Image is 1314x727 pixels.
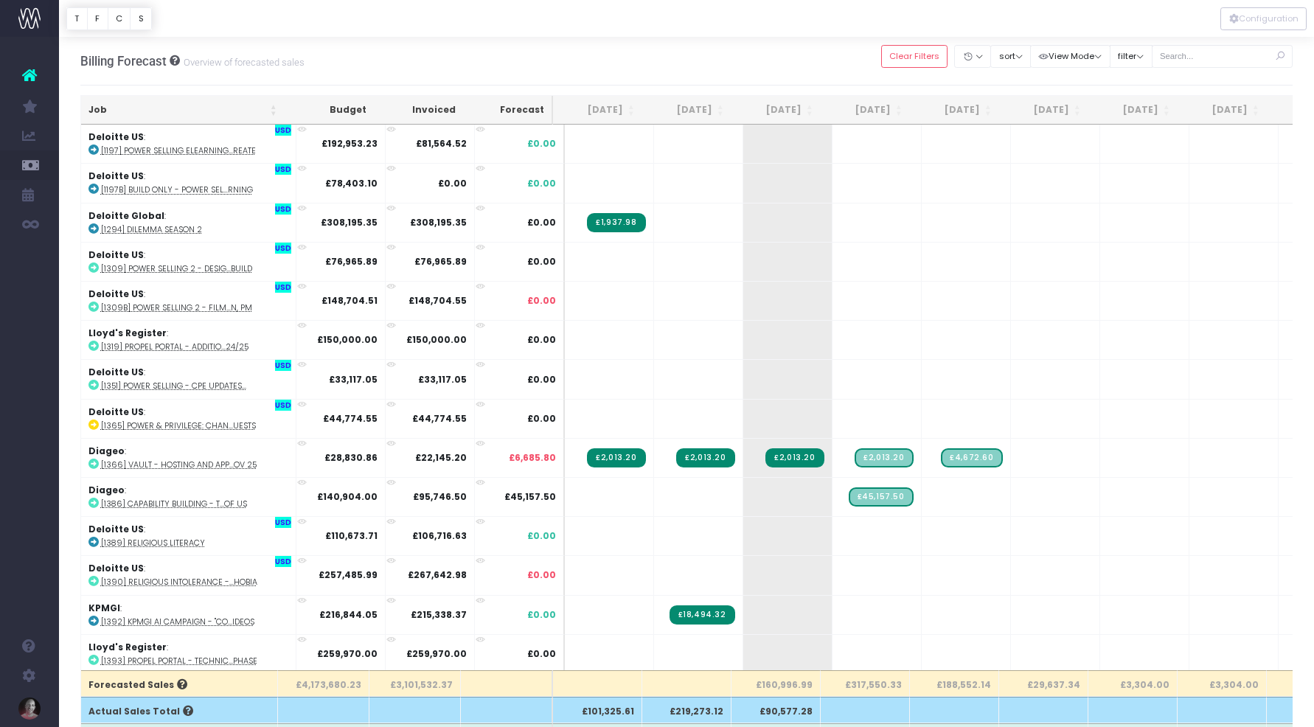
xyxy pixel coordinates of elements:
strong: £28,830.86 [324,451,378,464]
span: USD [275,204,291,215]
button: T [66,7,88,30]
strong: £22,145.20 [415,451,467,464]
th: Forecast [463,96,553,125]
abbr: [1392] KPMGI AI Campaign - [101,616,254,627]
abbr: [1309] Power Selling 2 - Design + Build [101,263,252,274]
strong: £33,117.05 [418,373,467,386]
th: Jul 25: activate to sort column ascending [553,96,642,125]
strong: £150,000.00 [317,333,378,346]
abbr: [1294] Dilemma Season 2 [101,224,202,235]
th: £29,637.34 [999,670,1088,697]
button: S [130,7,152,30]
span: Streamtime Invoice: 2243 – [1392] AI Campaign - [670,605,735,625]
th: Aug 25: activate to sort column ascending [642,96,731,125]
button: C [108,7,131,30]
abbr: [1351] Power Selling - CPE Updates [101,380,246,392]
strong: £259,970.00 [317,647,378,660]
span: Streamtime Invoice: 2239 – [1366] Vault - Hosting and Application Support - Year 4, Nov 24-Nov 25 [587,448,645,467]
span: £0.00 [527,568,556,582]
abbr: [1386] Capability building - the measure of us [101,498,247,509]
span: £0.00 [527,137,556,150]
span: £6,685.80 [509,451,556,465]
td: : [81,359,296,398]
strong: £110,673.71 [325,529,378,542]
strong: £216,844.05 [319,608,378,621]
button: F [87,7,108,30]
span: USD [275,556,291,567]
th: £3,304.00 [1178,670,1267,697]
td: : [81,242,296,281]
td: : [81,163,296,202]
strong: £0.00 [438,177,467,189]
span: £0.00 [527,412,556,425]
th: Feb 26: activate to sort column ascending [1178,96,1267,125]
th: £188,552.14 [910,670,999,697]
strong: Diageo [88,445,125,457]
span: USD [275,400,291,411]
strong: Diageo [88,484,125,496]
span: USD [275,243,291,254]
span: USD [275,125,291,136]
strong: KPMGI [88,602,120,614]
span: Streamtime Invoice: 2254 – [1366] Vault - Hosting and Application Support - Year 4, Nov 24-Nov 25 [676,448,734,467]
button: Clear Filters [881,45,948,68]
th: Sep 25: activate to sort column ascending [731,96,821,125]
strong: Deloitte US [88,406,144,418]
strong: Lloyd's Register [88,641,167,653]
span: £0.00 [527,216,556,229]
strong: £148,704.55 [409,294,467,307]
strong: £308,195.35 [321,216,378,229]
abbr: [1390] Religious Intolerance - Antisemitism + Islamophobia [101,577,257,588]
span: £0.00 [527,529,556,543]
th: Oct 25: activate to sort column ascending [821,96,910,125]
th: £3,304.00 [1088,670,1178,697]
strong: Deloitte Global [88,209,164,222]
span: USD [275,282,291,293]
abbr: [1197] Power Selling Elearning - Create [101,145,256,156]
th: £160,996.99 [731,670,821,697]
abbr: [1309b] Power Selling 2 - Film, Animation, PM [101,302,252,313]
span: Forecasted Sales [88,678,187,692]
img: images/default_profile_image.png [18,698,41,720]
th: Nov 25: activate to sort column ascending [910,96,999,125]
strong: £215,338.37 [411,608,467,621]
strong: Deloitte US [88,523,144,535]
input: Search... [1152,45,1293,68]
th: Actual Sales Total [81,697,278,723]
th: Budget [285,96,374,125]
strong: £267,642.98 [408,568,467,581]
th: Invoiced [374,96,463,125]
span: £0.00 [527,294,556,307]
td: : [81,634,296,673]
span: Streamtime Draft Invoice: [1386] Capability building for Senior Leaders - the measure of us [849,487,914,507]
div: Vertical button group [66,7,152,30]
span: Streamtime Invoice: 2236 – [1294] Dilemma Season 2 [587,213,645,232]
td: : [81,320,296,359]
span: Streamtime Invoice: 2260 – [1366] Vault - Hosting and Application Support - Year 4, Nov 24-Nov 25 [765,448,824,467]
div: Vertical button group [1220,7,1307,30]
strong: £44,774.55 [412,412,467,425]
th: Job: activate to sort column ascending [81,96,285,125]
th: £317,550.33 [821,670,910,697]
th: £101,325.61 [553,697,642,723]
td: : [81,203,296,242]
strong: £44,774.55 [323,412,378,425]
abbr: [1365] Power & Privilege: change requests [101,420,256,431]
span: USD [275,517,291,528]
strong: £78,403.10 [325,177,378,189]
td: : [81,438,296,477]
strong: Deloitte US [88,366,144,378]
span: £0.00 [527,373,556,386]
abbr: [1366] Vault - Hosting and Application Support - Year 4, Nov 24-Nov 25 [101,459,257,470]
td: : [81,125,296,163]
span: £0.00 [527,333,556,347]
strong: £95,746.50 [413,490,467,503]
strong: £76,965.89 [414,255,467,268]
th: £4,173,680.23 [278,670,369,697]
th: Jan 26: activate to sort column ascending [1088,96,1178,125]
td: : [81,399,296,438]
strong: £81,564.52 [416,137,467,150]
span: £45,157.50 [504,490,556,504]
button: sort [990,45,1031,68]
td: : [81,516,296,555]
